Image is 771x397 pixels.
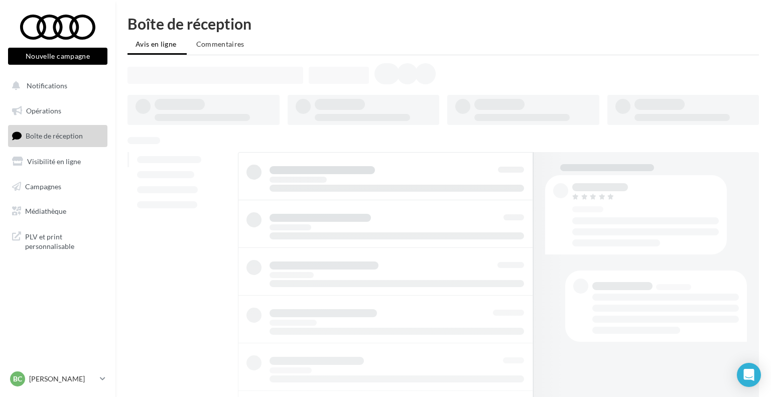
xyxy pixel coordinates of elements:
[6,176,109,197] a: Campagnes
[196,40,244,48] span: Commentaires
[6,201,109,222] a: Médiathèque
[8,369,107,388] a: BC [PERSON_NAME]
[737,363,761,387] div: Open Intercom Messenger
[127,16,759,31] div: Boîte de réception
[13,374,22,384] span: BC
[6,100,109,121] a: Opérations
[29,374,96,384] p: [PERSON_NAME]
[25,230,103,251] span: PLV et print personnalisable
[6,75,105,96] button: Notifications
[25,182,61,190] span: Campagnes
[27,157,81,166] span: Visibilité en ligne
[6,125,109,147] a: Boîte de réception
[26,106,61,115] span: Opérations
[26,131,83,140] span: Boîte de réception
[6,226,109,255] a: PLV et print personnalisable
[8,48,107,65] button: Nouvelle campagne
[27,81,67,90] span: Notifications
[25,207,66,215] span: Médiathèque
[6,151,109,172] a: Visibilité en ligne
